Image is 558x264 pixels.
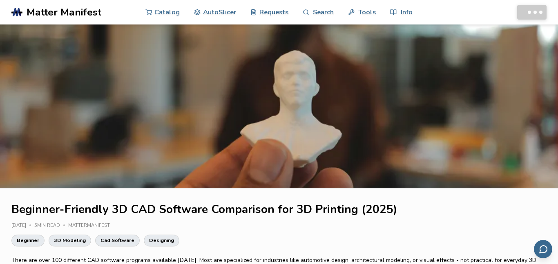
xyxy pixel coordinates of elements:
[49,235,91,246] a: 3D Modeling
[144,235,179,246] a: Designing
[34,223,68,229] div: 5 min read
[68,223,116,229] div: MatterManifest
[11,203,547,216] h1: Beginner-Friendly 3D CAD Software Comparison for 3D Printing (2025)
[11,223,34,229] div: [DATE]
[27,7,101,18] span: Matter Manifest
[534,240,552,258] button: Send feedback via email
[95,235,140,246] a: Cad Software
[11,235,45,246] a: Beginner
